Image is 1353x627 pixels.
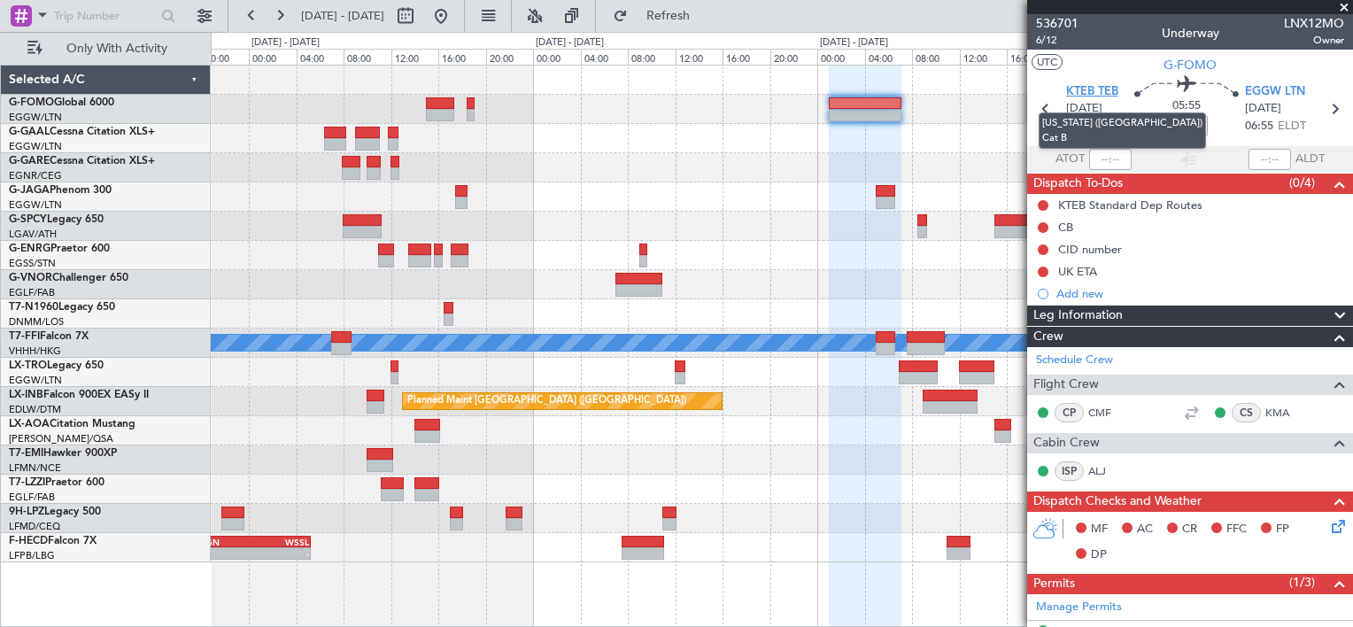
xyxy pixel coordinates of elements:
[1033,306,1123,326] span: Leg Information
[9,169,62,182] a: EGNR/CEG
[536,35,604,50] div: [DATE] - [DATE]
[1284,14,1344,33] span: LNX12MO
[1058,197,1202,213] div: KTEB Standard Dep Routes
[1137,521,1153,538] span: AC
[202,49,249,65] div: 20:00
[9,360,104,371] a: LX-TROLegacy 650
[9,185,112,196] a: G-JAGAPhenom 300
[770,49,817,65] div: 20:00
[1265,405,1305,421] a: KMA
[1033,375,1099,395] span: Flight Crew
[486,49,533,65] div: 20:00
[9,273,128,283] a: G-VNORChallenger 650
[344,49,390,65] div: 08:00
[9,432,113,445] a: [PERSON_NAME]/QSA
[9,448,117,459] a: T7-EMIHawker 900XP
[9,374,62,387] a: EGGW/LTN
[9,419,50,430] span: LX-AOA
[1033,492,1202,512] span: Dispatch Checks and Weather
[9,477,104,488] a: T7-LZZIPraetor 600
[54,3,156,29] input: Trip Number
[9,390,43,400] span: LX-INB
[605,2,711,30] button: Refresh
[1226,521,1247,538] span: FFC
[251,537,309,547] div: WSSL
[9,477,45,488] span: T7-LZZI
[9,491,55,504] a: EGLF/FAB
[1066,83,1118,101] span: KTEB TEB
[9,156,50,166] span: G-GARE
[1088,405,1128,421] a: CMF
[1162,24,1219,43] div: Underway
[1033,433,1100,453] span: Cabin Crew
[251,548,309,559] div: -
[533,49,580,65] div: 00:00
[1032,54,1063,70] button: UTC
[9,214,47,225] span: G-SPCY
[9,360,47,371] span: LX-TRO
[9,536,48,546] span: F-HECD
[960,49,1007,65] div: 12:00
[723,49,769,65] div: 16:00
[581,49,628,65] div: 04:00
[1289,174,1315,192] span: (0/4)
[194,548,251,559] div: -
[1058,220,1073,235] div: CB
[438,49,485,65] div: 16:00
[9,403,61,416] a: EDLW/DTM
[912,49,959,65] div: 08:00
[9,244,110,254] a: G-ENRGPraetor 600
[1245,83,1305,101] span: EGGW LTN
[9,331,40,342] span: T7-FFI
[9,111,62,124] a: EGGW/LTN
[817,49,864,65] div: 00:00
[1289,573,1315,592] span: (1/3)
[9,302,115,313] a: T7-N1960Legacy 650
[1033,174,1123,194] span: Dispatch To-Dos
[1039,112,1206,149] div: [US_STATE] ([GEOGRAPHIC_DATA]) Cat B
[820,35,888,50] div: [DATE] - [DATE]
[628,49,675,65] div: 08:00
[9,286,55,299] a: EGLF/FAB
[1056,286,1344,301] div: Add new
[407,388,686,414] div: Planned Maint [GEOGRAPHIC_DATA] ([GEOGRAPHIC_DATA])
[631,10,706,22] span: Refresh
[19,35,192,63] button: Only With Activity
[251,35,320,50] div: [DATE] - [DATE]
[391,49,438,65] div: 12:00
[9,507,101,517] a: 9H-LPZLegacy 500
[1036,352,1113,369] a: Schedule Crew
[9,127,155,137] a: G-GAALCessna Citation XLS+
[9,315,64,329] a: DNMM/LOS
[9,549,55,562] a: LFPB/LBG
[1033,327,1063,347] span: Crew
[1245,118,1273,135] span: 06:55
[9,228,57,241] a: LGAV/ATH
[9,140,62,153] a: EGGW/LTN
[1058,242,1122,257] div: CID number
[1232,403,1261,422] div: CS
[1007,49,1054,65] div: 16:00
[1036,33,1079,48] span: 6/12
[1172,97,1201,115] span: 05:55
[1164,56,1217,74] span: G-FOMO
[1055,461,1084,481] div: ISP
[9,344,61,358] a: VHHH/HKG
[9,185,50,196] span: G-JAGA
[1091,521,1108,538] span: MF
[9,97,54,108] span: G-FOMO
[9,127,50,137] span: G-GAAL
[9,331,89,342] a: T7-FFIFalcon 7X
[297,49,344,65] div: 04:00
[9,536,97,546] a: F-HECDFalcon 7X
[1088,463,1128,479] a: ALJ
[249,49,296,65] div: 00:00
[9,273,52,283] span: G-VNOR
[1055,403,1084,422] div: CP
[9,507,44,517] span: 9H-LPZ
[1245,100,1281,118] span: [DATE]
[9,97,114,108] a: G-FOMOGlobal 6000
[1036,14,1079,33] span: 536701
[9,461,61,475] a: LFMN/NCE
[1036,599,1122,616] a: Manage Permits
